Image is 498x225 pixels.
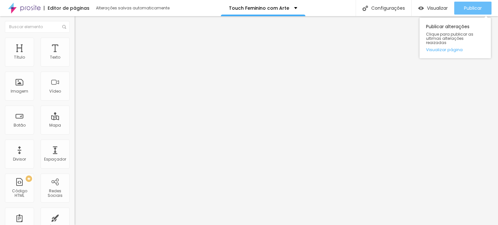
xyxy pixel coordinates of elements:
[13,157,26,162] div: Divisor
[14,123,26,128] div: Botão
[62,25,66,29] img: Icone
[5,21,70,33] input: Buscar elemento
[412,2,454,15] button: Visualizar
[426,48,484,52] a: Visualizar página
[44,6,89,10] div: Editor de páginas
[464,6,482,11] span: Publicar
[14,55,25,60] div: Título
[50,55,60,60] div: Texto
[418,6,424,11] img: view-1.svg
[75,16,498,225] iframe: Editor
[454,2,492,15] button: Publicar
[362,6,368,11] img: Icone
[49,89,61,94] div: Vídeo
[426,32,484,45] span: Clique para publicar as ultimas alterações reaizadas
[6,189,32,198] div: Código HTML
[96,6,171,10] div: Alterações salvas automaticamente
[427,6,448,11] span: Visualizar
[11,89,28,94] div: Imagem
[420,18,491,58] div: Publicar alterações
[44,157,66,162] div: Espaçador
[229,6,289,10] p: Touch Feminino com Arte
[49,123,61,128] div: Mapa
[42,189,68,198] div: Redes Sociais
